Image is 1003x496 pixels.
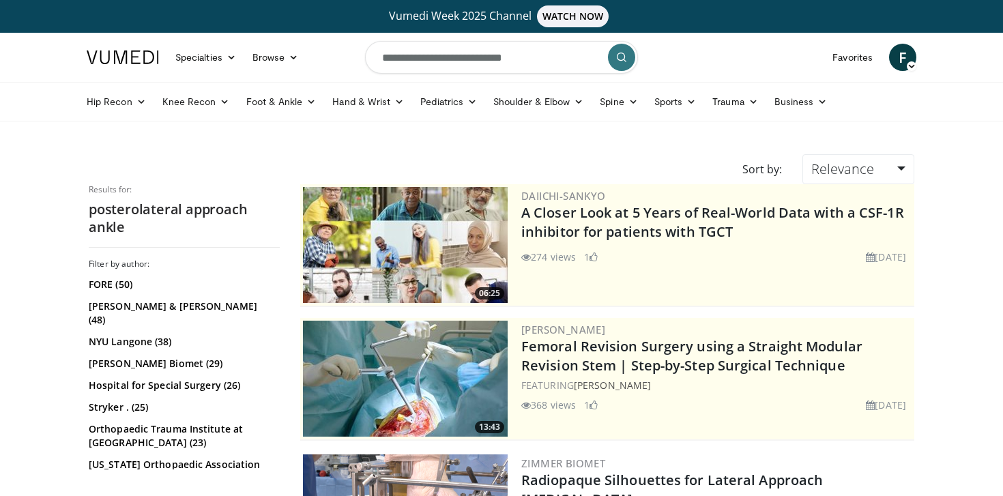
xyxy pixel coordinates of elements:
[365,41,638,74] input: Search topics, interventions
[584,398,598,412] li: 1
[89,5,914,27] a: Vumedi Week 2025 ChannelWATCH NOW
[521,323,605,336] a: [PERSON_NAME]
[866,250,906,264] li: [DATE]
[89,422,276,450] a: Orthopaedic Trauma Institute at [GEOGRAPHIC_DATA] (23)
[87,50,159,64] img: VuMedi Logo
[802,154,914,184] a: Relevance
[766,88,836,115] a: Business
[521,456,605,470] a: Zimmer Biomet
[574,379,651,392] a: [PERSON_NAME]
[521,337,862,375] a: Femoral Revision Surgery using a Straight Modular Revision Stem | Step-by-Step Surgical Technique
[704,88,766,115] a: Trauma
[521,378,912,392] div: FEATURING
[244,44,307,71] a: Browse
[824,44,881,71] a: Favorites
[89,379,276,392] a: Hospital for Special Surgery (26)
[89,259,280,269] h3: Filter by author:
[303,321,508,437] a: 13:43
[811,160,874,178] span: Relevance
[646,88,705,115] a: Sports
[475,287,504,300] span: 06:25
[89,184,280,195] p: Results for:
[303,187,508,303] img: 93c22cae-14d1-47f0-9e4a-a244e824b022.png.300x170_q85_crop-smart_upscale.jpg
[592,88,645,115] a: Spine
[475,421,504,433] span: 13:43
[521,189,606,203] a: Daiichi-Sankyo
[537,5,609,27] span: WATCH NOW
[889,44,916,71] a: F
[412,88,485,115] a: Pediatrics
[78,88,154,115] a: Hip Recon
[89,300,276,327] a: [PERSON_NAME] & [PERSON_NAME] (48)
[89,201,280,236] h2: posterolateral approach ankle
[238,88,325,115] a: Foot & Ankle
[485,88,592,115] a: Shoulder & Elbow
[154,88,238,115] a: Knee Recon
[89,458,276,485] a: [US_STATE] Orthopaedic Association (23)
[167,44,244,71] a: Specialties
[324,88,412,115] a: Hand & Wrist
[89,278,276,291] a: FORE (50)
[521,203,904,241] a: A Closer Look at 5 Years of Real-World Data with a CSF-1R inhibitor for patients with TGCT
[521,398,576,412] li: 368 views
[521,250,576,264] li: 274 views
[866,398,906,412] li: [DATE]
[303,321,508,437] img: 4275ad52-8fa6-4779-9598-00e5d5b95857.300x170_q85_crop-smart_upscale.jpg
[89,335,276,349] a: NYU Langone (38)
[89,357,276,370] a: [PERSON_NAME] Biomet (29)
[732,154,792,184] div: Sort by:
[303,187,508,303] a: 06:25
[89,400,276,414] a: Stryker . (25)
[584,250,598,264] li: 1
